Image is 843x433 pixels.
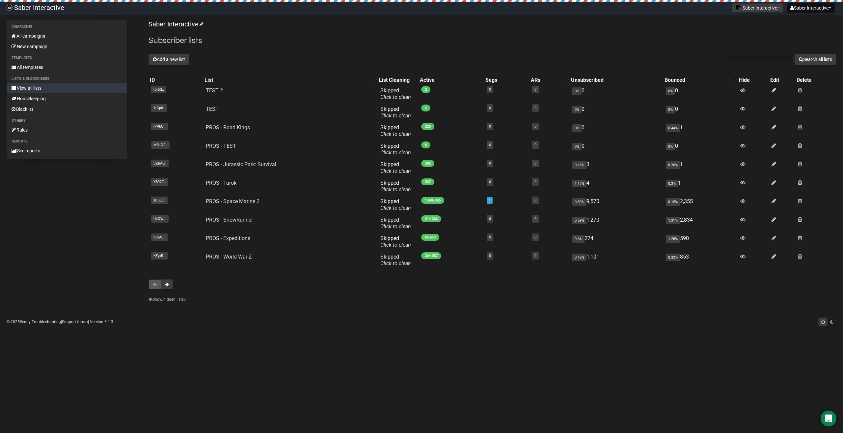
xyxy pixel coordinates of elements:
[484,76,530,85] th: Segs: No sort applied, activate to apply an ascending sort
[7,104,127,114] a: Blacklist
[421,178,434,185] span: 337
[149,54,189,65] button: Add a new list
[7,5,13,11] img: ec1bccd4d48495f5e7d53d9a520ba7e5
[421,141,430,148] span: 8
[489,198,491,202] a: 1
[206,124,250,131] a: PROS - Road Kings
[421,160,434,167] span: 382
[7,318,113,325] p: © 2025 | | | Version 6.1.3
[206,217,253,223] a: PROS - SnowRunner
[7,138,127,145] li: Reports
[666,87,675,95] span: 0%
[421,234,439,241] span: 45,653
[204,77,371,83] div: List
[570,122,663,140] td: 0
[151,233,168,241] span: KlGA8..
[663,85,738,103] td: 0
[534,180,536,184] a: 0
[663,122,738,140] td: 1
[20,320,31,324] a: Sendy
[663,177,738,196] td: 1
[666,235,680,243] span: 1.28%
[489,235,491,239] a: 0
[151,215,169,223] span: UeQYJ..
[420,77,477,83] div: Active
[421,215,441,222] span: 214,266
[572,87,582,95] span: 0%
[421,252,441,259] span: 264,087
[797,77,835,83] div: Delete
[570,76,663,85] th: Unsubscribed: No sort applied, activate to apply an ascending sort
[666,180,678,187] span: 0.3%
[534,106,536,110] a: 0
[151,141,170,149] span: M3LO2..
[534,254,536,258] a: 0
[770,77,794,83] div: Edit
[570,103,663,122] td: 0
[206,198,259,204] a: PROS - Space Marine 2
[419,76,484,85] th: Active: No sort applied, activate to apply an ascending sort
[663,232,738,251] td: 590
[151,160,169,167] span: BZhAD..
[572,180,586,187] span: 1.17%
[151,197,168,204] span: zC58V..
[666,198,680,206] span: 0.15%
[7,125,127,135] a: Rules
[7,54,127,62] li: Templates
[7,93,127,104] a: Housekeeping
[570,85,663,103] td: 0
[378,76,419,85] th: List Cleaning: No sort applied, activate to apply an ascending sort
[666,124,680,132] span: 0.44%
[380,168,411,174] a: Click to clean
[572,143,582,150] span: 0%
[421,197,444,204] span: 1,606,026
[663,251,738,269] td: 853
[149,35,836,46] h2: Subscriber lists
[7,41,127,52] a: New campaign
[380,186,411,193] a: Click to clean
[666,143,675,150] span: 0%
[206,180,236,186] a: PROS - Turok
[489,161,491,166] a: 0
[732,3,783,13] button: Saber Interactive
[380,205,411,211] a: Click to clean
[666,254,680,261] span: 0.32%
[534,87,536,92] a: 0
[489,143,491,147] a: 0
[206,161,276,168] a: PROS - Jurassic Park: Survival
[489,106,491,110] a: 0
[534,143,536,147] a: 0
[7,23,127,31] li: Campaigns
[530,76,570,85] th: ARs: No sort applied, activate to apply an ascending sort
[150,77,202,83] div: ID
[663,159,738,177] td: 1
[380,198,411,211] span: Skipped
[421,105,430,111] span: 2
[666,161,680,169] span: 0.26%
[421,123,434,130] span: 225
[380,235,411,248] span: Skipped
[7,31,127,41] a: All campaigns
[485,77,523,83] div: Segs
[149,76,203,85] th: ID: No sort applied, sorting is disabled
[663,76,738,85] th: Bounced: No sort applied, activate to apply an ascending sort
[739,77,768,83] div: Hide
[489,87,491,92] a: 0
[206,87,223,94] a: TEST 2
[203,76,378,85] th: List: No sort applied, activate to apply an ascending sort
[380,260,411,266] a: Click to clean
[489,254,491,258] a: 0
[7,117,127,125] li: Others
[380,254,411,266] span: Skipped
[570,214,663,232] td: 1,270
[572,198,586,206] span: 0.59%
[489,217,491,221] a: 0
[570,177,663,196] td: 4
[534,217,536,221] a: 0
[489,180,491,184] a: 0
[7,75,127,83] li: Lists & subscribers
[795,54,836,65] button: Search all lists
[151,123,168,130] span: lPPbQ..
[7,145,127,156] a: See reports
[572,235,585,243] span: 0.6%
